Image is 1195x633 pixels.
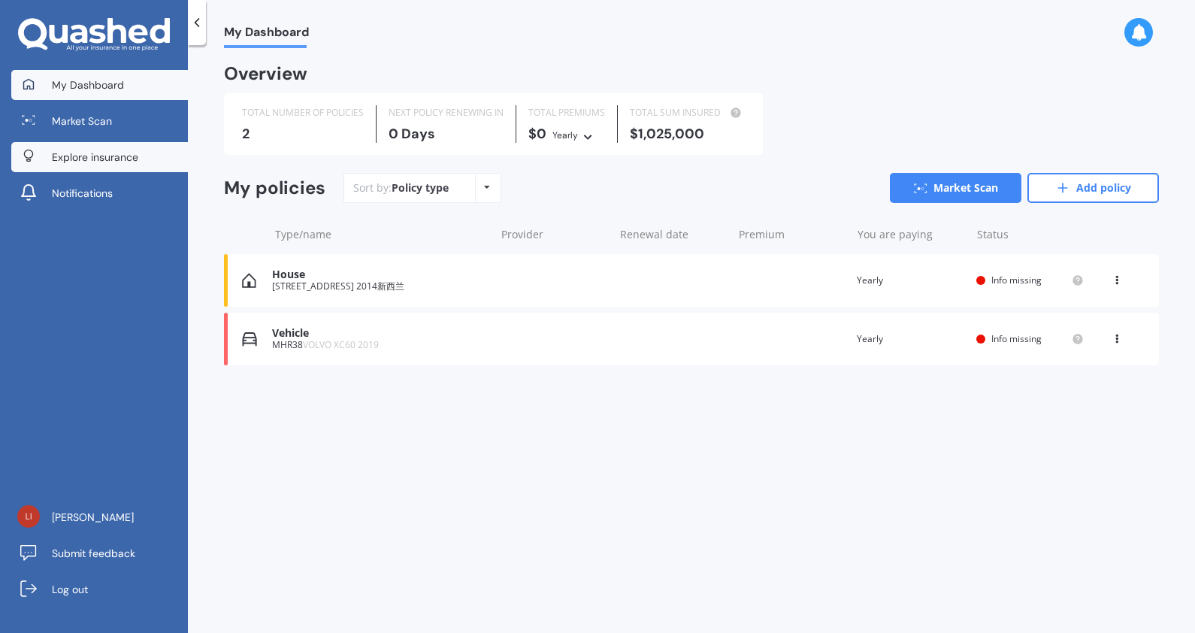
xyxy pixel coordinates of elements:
[991,332,1042,345] span: Info missing
[552,128,578,143] div: Yearly
[11,142,188,172] a: Explore insurance
[11,70,188,100] a: My Dashboard
[11,106,188,136] a: Market Scan
[11,178,188,208] a: Notifications
[242,105,364,120] div: TOTAL NUMBER OF POLICIES
[739,227,846,242] div: Premium
[224,25,309,45] span: My Dashboard
[224,177,325,199] div: My policies
[272,327,487,340] div: Vehicle
[224,66,307,81] div: Overview
[52,186,113,201] span: Notifications
[353,180,449,195] div: Sort by:
[52,510,134,525] span: [PERSON_NAME]
[272,268,487,281] div: House
[857,273,964,288] div: Yearly
[242,273,256,288] img: House
[242,126,364,141] div: 2
[858,227,964,242] div: You are paying
[389,105,504,120] div: NEXT POLICY RENEWING IN
[52,150,138,165] span: Explore insurance
[977,227,1084,242] div: Status
[272,281,487,292] div: [STREET_ADDRESS] 2014新西兰
[11,538,188,568] a: Submit feedback
[630,126,745,141] div: $1,025,000
[528,105,605,120] div: TOTAL PREMIUMS
[620,227,727,242] div: Renewal date
[1027,173,1159,203] a: Add policy
[890,173,1021,203] a: Market Scan
[17,505,40,528] img: 9f98c9c0d747a28d3f7294aa0c34c8a6
[52,546,135,561] span: Submit feedback
[275,227,489,242] div: Type/name
[52,77,124,92] span: My Dashboard
[52,582,88,597] span: Log out
[501,227,608,242] div: Provider
[242,332,257,347] img: Vehicle
[389,126,504,141] div: 0 Days
[392,180,449,195] div: Policy type
[272,340,487,350] div: MHR38
[11,502,188,532] a: [PERSON_NAME]
[857,332,964,347] div: Yearly
[991,274,1042,286] span: Info missing
[11,574,188,604] a: Log out
[52,114,112,129] span: Market Scan
[630,105,745,120] div: TOTAL SUM INSURED
[528,126,605,143] div: $0
[303,338,379,351] span: VOLVO XC60 2019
